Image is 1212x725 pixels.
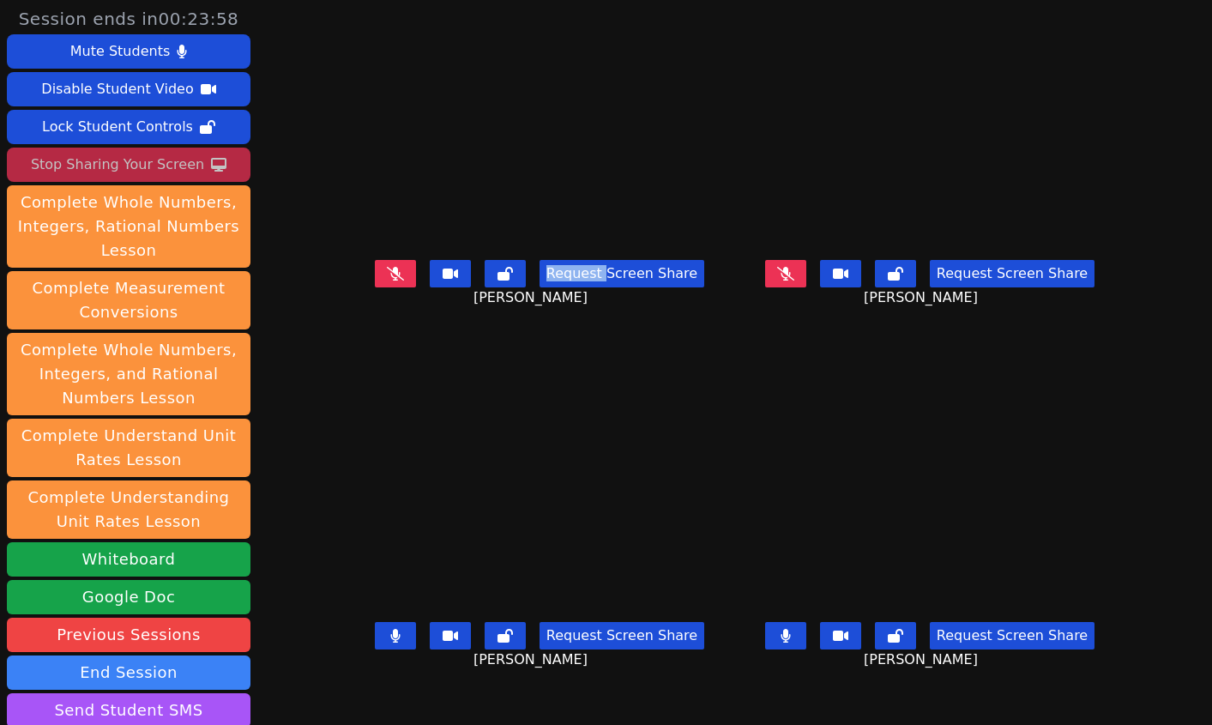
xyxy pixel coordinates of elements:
button: Mute Students [7,34,250,69]
span: [PERSON_NAME] [473,649,592,670]
button: Disable Student Video [7,72,250,106]
button: Stop Sharing Your Screen [7,148,250,182]
a: Previous Sessions [7,618,250,652]
span: [PERSON_NAME] [864,649,982,670]
button: Request Screen Share [540,622,704,649]
span: [PERSON_NAME] [473,287,592,308]
button: Complete Whole Numbers, Integers, Rational Numbers Lesson [7,185,250,268]
div: Stop Sharing Your Screen [31,151,204,178]
button: Complete Understand Unit Rates Lesson [7,419,250,477]
button: Complete Whole Numbers, Integers, and Rational Numbers Lesson [7,333,250,415]
span: Session ends in [19,7,239,31]
div: Disable Student Video [41,76,193,103]
button: Request Screen Share [930,260,1094,287]
button: Request Screen Share [930,622,1094,649]
button: End Session [7,656,250,690]
button: Request Screen Share [540,260,704,287]
div: Mute Students [70,38,170,65]
span: [PERSON_NAME] [864,287,982,308]
time: 00:23:58 [159,9,239,29]
button: Whiteboard [7,542,250,577]
button: Complete Measurement Conversions [7,271,250,329]
div: Lock Student Controls [42,113,193,141]
button: Lock Student Controls [7,110,250,144]
button: Complete Understanding Unit Rates Lesson [7,480,250,539]
a: Google Doc [7,580,250,614]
